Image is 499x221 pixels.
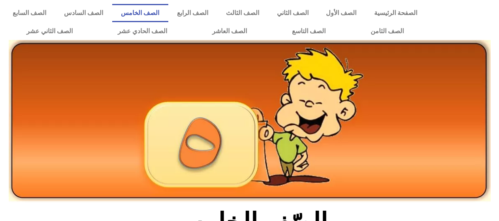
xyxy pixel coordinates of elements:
[4,22,95,40] a: الصف الثاني عشر
[268,4,317,22] a: الصف الثاني
[269,22,348,40] a: الصف التاسع
[95,22,190,40] a: الصف الحادي عشر
[365,4,426,22] a: الصفحة الرئيسية
[317,4,365,22] a: الصف الأول
[217,4,268,22] a: الصف الثالث
[348,22,426,40] a: الصف الثامن
[55,4,112,22] a: الصف السادس
[112,4,168,22] a: الصف الخامس
[190,22,269,40] a: الصف العاشر
[168,4,217,22] a: الصف الرابع
[4,4,55,22] a: الصف السابع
